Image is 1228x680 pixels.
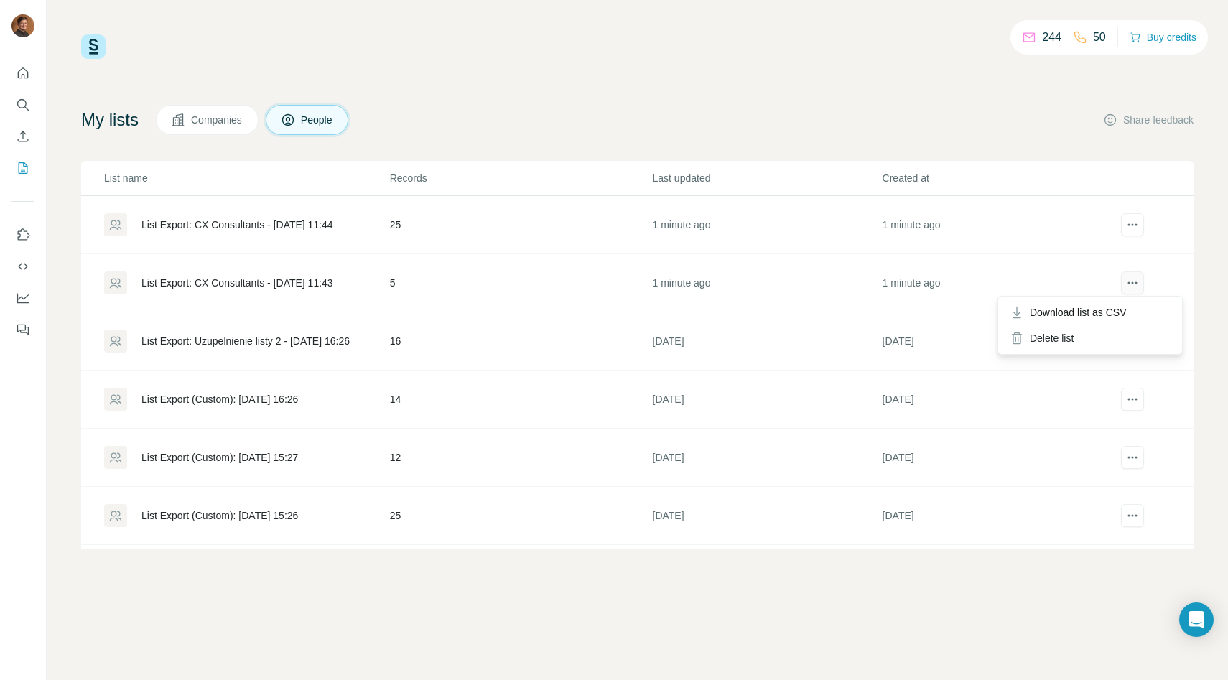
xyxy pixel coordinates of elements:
[11,222,34,248] button: Use Surfe on LinkedIn
[81,108,139,131] h4: My lists
[1130,27,1196,47] button: Buy credits
[191,113,243,127] span: Companies
[141,218,333,232] div: List Export: CX Consultants - [DATE] 11:44
[141,392,298,406] div: List Export (Custom): [DATE] 16:26
[652,254,882,312] td: 1 minute ago
[882,312,1112,371] td: [DATE]
[1179,602,1214,637] div: Open Intercom Messenger
[389,371,652,429] td: 14
[652,429,882,487] td: [DATE]
[11,92,34,118] button: Search
[141,450,298,465] div: List Export (Custom): [DATE] 15:27
[301,113,334,127] span: People
[11,60,34,86] button: Quick start
[1093,29,1106,46] p: 50
[141,508,298,523] div: List Export (Custom): [DATE] 15:26
[1121,504,1144,527] button: actions
[389,254,652,312] td: 5
[11,155,34,181] button: My lists
[390,171,651,185] p: Records
[652,371,882,429] td: [DATE]
[882,545,1112,603] td: [DATE]
[1030,305,1127,320] span: Download list as CSV
[652,545,882,603] td: [DATE]
[104,171,389,185] p: List name
[1103,113,1194,127] button: Share feedback
[652,196,882,254] td: 1 minute ago
[81,34,106,59] img: Surfe Logo
[389,487,652,545] td: 25
[389,545,652,603] td: 21
[1001,325,1179,351] div: Delete list
[1121,213,1144,236] button: actions
[11,317,34,343] button: Feedback
[882,429,1112,487] td: [DATE]
[389,429,652,487] td: 12
[1121,271,1144,294] button: actions
[141,276,333,290] div: List Export: CX Consultants - [DATE] 11:43
[1121,446,1144,469] button: actions
[1121,388,1144,411] button: actions
[11,124,34,149] button: Enrich CSV
[389,196,652,254] td: 25
[882,487,1112,545] td: [DATE]
[652,487,882,545] td: [DATE]
[11,253,34,279] button: Use Surfe API
[11,285,34,311] button: Dashboard
[653,171,881,185] p: Last updated
[11,14,34,37] img: Avatar
[883,171,1111,185] p: Created at
[1042,29,1061,46] p: 244
[882,254,1112,312] td: 1 minute ago
[389,312,652,371] td: 16
[141,334,350,348] div: List Export: Uzupelnienie listy 2 - [DATE] 16:26
[882,196,1112,254] td: 1 minute ago
[882,371,1112,429] td: [DATE]
[652,312,882,371] td: [DATE]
